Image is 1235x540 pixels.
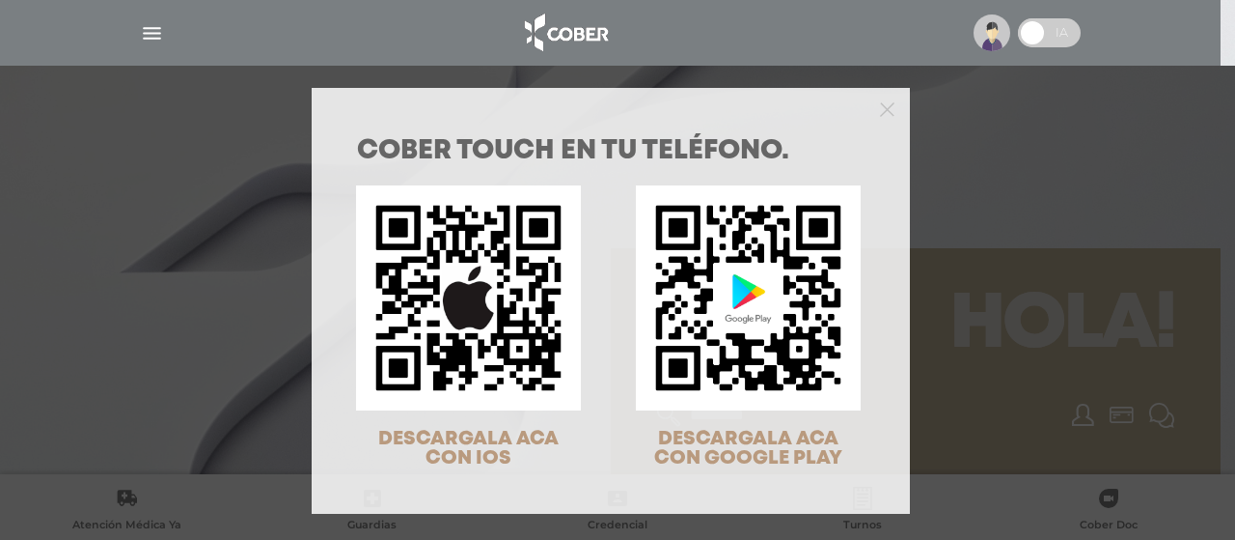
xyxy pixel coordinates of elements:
[356,185,581,411] img: qr-code
[357,138,864,165] h1: COBER TOUCH en tu teléfono.
[636,185,861,411] img: qr-code
[378,430,559,468] span: DESCARGALA ACA CON IOS
[654,430,842,468] span: DESCARGALA ACA CON GOOGLE PLAY
[880,99,894,117] button: Close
